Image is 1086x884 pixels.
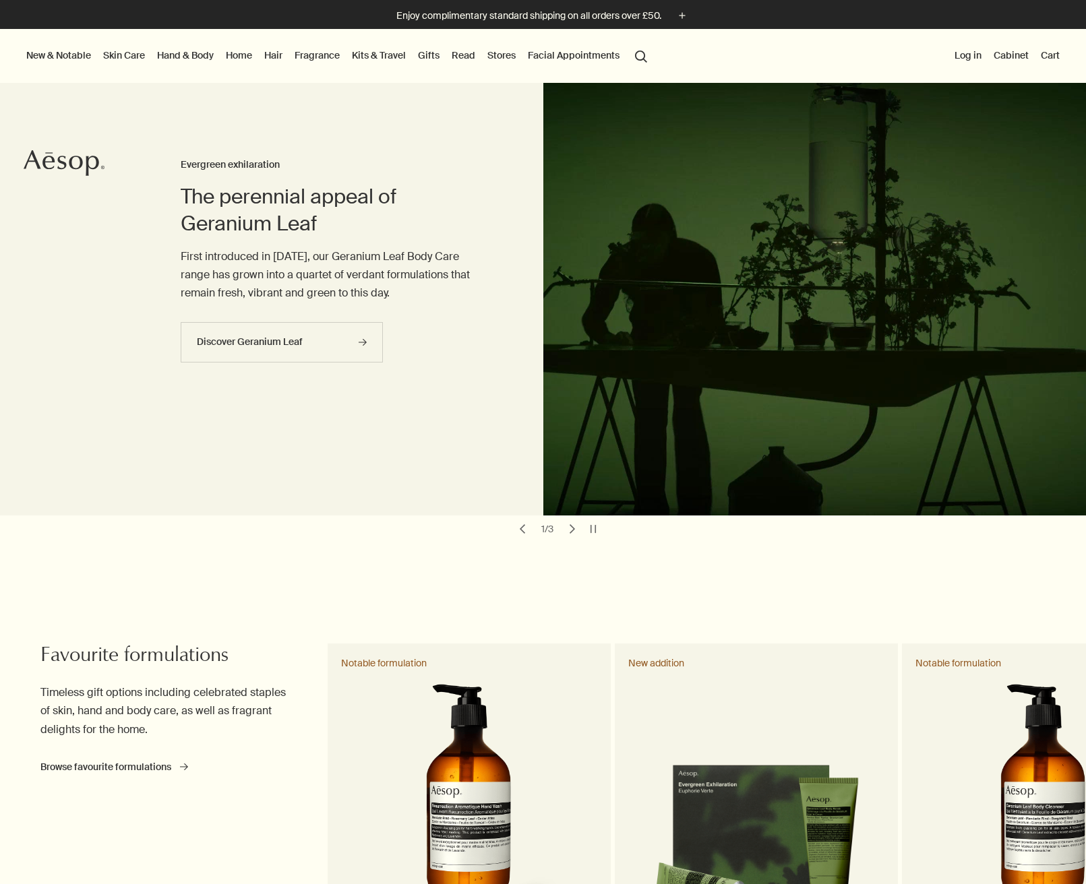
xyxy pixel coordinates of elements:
a: Fragrance [292,46,342,64]
h3: Evergreen exhilaration [181,157,489,173]
button: Cart [1038,46,1062,64]
a: Facial Appointments [525,46,622,64]
a: Kits & Travel [349,46,409,64]
button: Log in [952,46,984,64]
nav: primary [24,29,653,83]
a: Browse favourite formulations [40,761,188,773]
a: Cabinet [991,46,1031,64]
nav: supplementary [952,29,1062,83]
p: Timeless gift options including celebrated staples of skin, hand and body care, as well as fragra... [40,683,297,738]
a: Skin Care [100,46,148,64]
a: Gifts [415,46,442,64]
a: Hair [262,46,285,64]
a: Hand & Body [154,46,216,64]
button: Enjoy complimentary standard shipping on all orders over £50. [396,8,690,24]
a: Home [223,46,255,64]
div: 1 / 3 [537,523,557,535]
a: Discover Geranium Leaf [181,322,383,362]
h2: Favourite formulations [40,643,297,670]
p: Enjoy complimentary standard shipping on all orders over £50. [396,9,661,23]
button: New & Notable [24,46,94,64]
p: First introduced in [DATE], our Geranium Leaf Body Care range has grown into a quartet of verdant... [181,247,489,303]
button: Stores [485,46,518,64]
button: previous slide [513,519,532,538]
h2: The perennial appeal of Geranium Leaf [181,183,489,237]
svg: Aesop [24,150,104,177]
button: pause [584,519,603,538]
a: Aesop [24,150,104,180]
a: Read [449,46,478,64]
button: Open search [629,42,653,68]
button: next slide [563,519,582,538]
